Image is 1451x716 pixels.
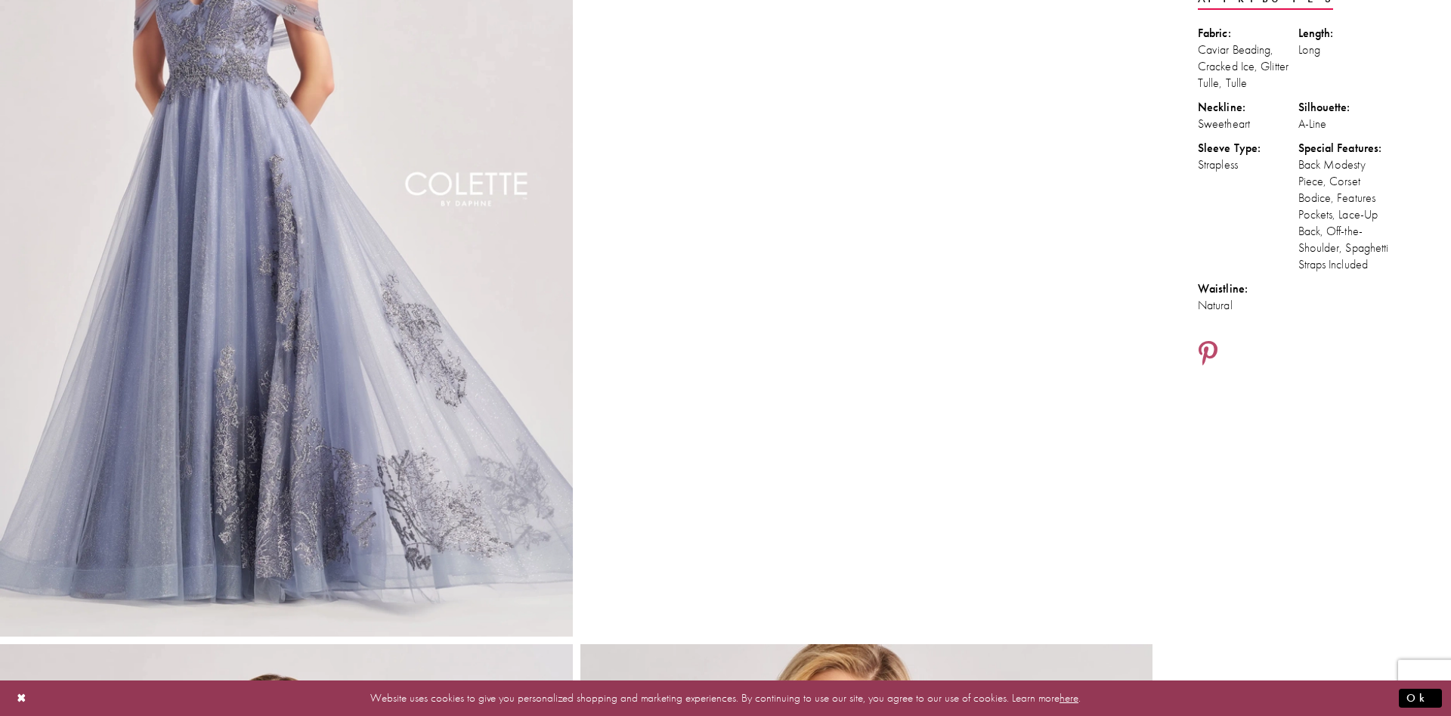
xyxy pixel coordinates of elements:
[1198,116,1298,132] div: Sweetheart
[1298,116,1399,132] div: A-Line
[1298,25,1399,42] div: Length:
[1298,99,1399,116] div: Silhouette:
[1298,157,1399,273] div: Back Modesty Piece, Corset Bodice, Features Pockets, Lace-Up Back, Off-the-Shoulder, Spaghetti St...
[1298,42,1399,58] div: Long
[1198,25,1298,42] div: Fabric:
[1198,42,1298,91] div: Caviar Beading, Cracked Ice, Glitter Tulle, Tulle
[1399,689,1442,708] button: Submit Dialog
[9,685,35,711] button: Close Dialog
[1060,690,1078,705] a: here
[1198,140,1298,157] div: Sleeve Type:
[1198,297,1298,314] div: Natural
[1198,157,1298,173] div: Strapless
[1198,99,1298,116] div: Neckline:
[1198,340,1218,369] a: Share using Pinterest - Opens in new tab
[1198,281,1298,297] div: Waistline:
[109,688,1342,708] p: Website uses cookies to give you personalized shopping and marketing experiences. By continuing t...
[1298,140,1399,157] div: Special Features:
